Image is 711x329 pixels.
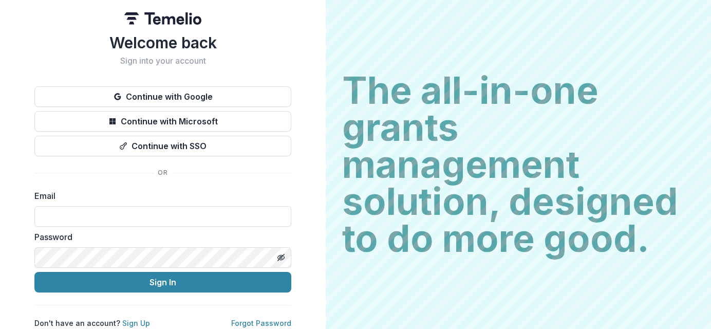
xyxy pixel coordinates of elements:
[34,56,291,66] h2: Sign into your account
[34,231,285,243] label: Password
[273,249,289,266] button: Toggle password visibility
[34,136,291,156] button: Continue with SSO
[34,190,285,202] label: Email
[122,319,150,327] a: Sign Up
[34,86,291,107] button: Continue with Google
[34,111,291,132] button: Continue with Microsoft
[34,318,150,328] p: Don't have an account?
[231,319,291,327] a: Forgot Password
[124,12,201,25] img: Temelio
[34,33,291,52] h1: Welcome back
[34,272,291,293] button: Sign In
